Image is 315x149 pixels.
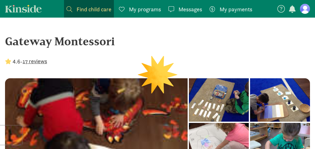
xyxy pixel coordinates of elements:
span: Messages [179,5,202,14]
div: - [5,57,47,66]
span: Find child care [77,5,111,14]
div: Gateway Montessori [5,33,310,50]
span: My programs [129,5,161,14]
a: Kinside [5,5,42,13]
button: 17 reviews [23,57,47,65]
strong: 4.6 [13,58,20,65]
span: My payments [220,5,252,14]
